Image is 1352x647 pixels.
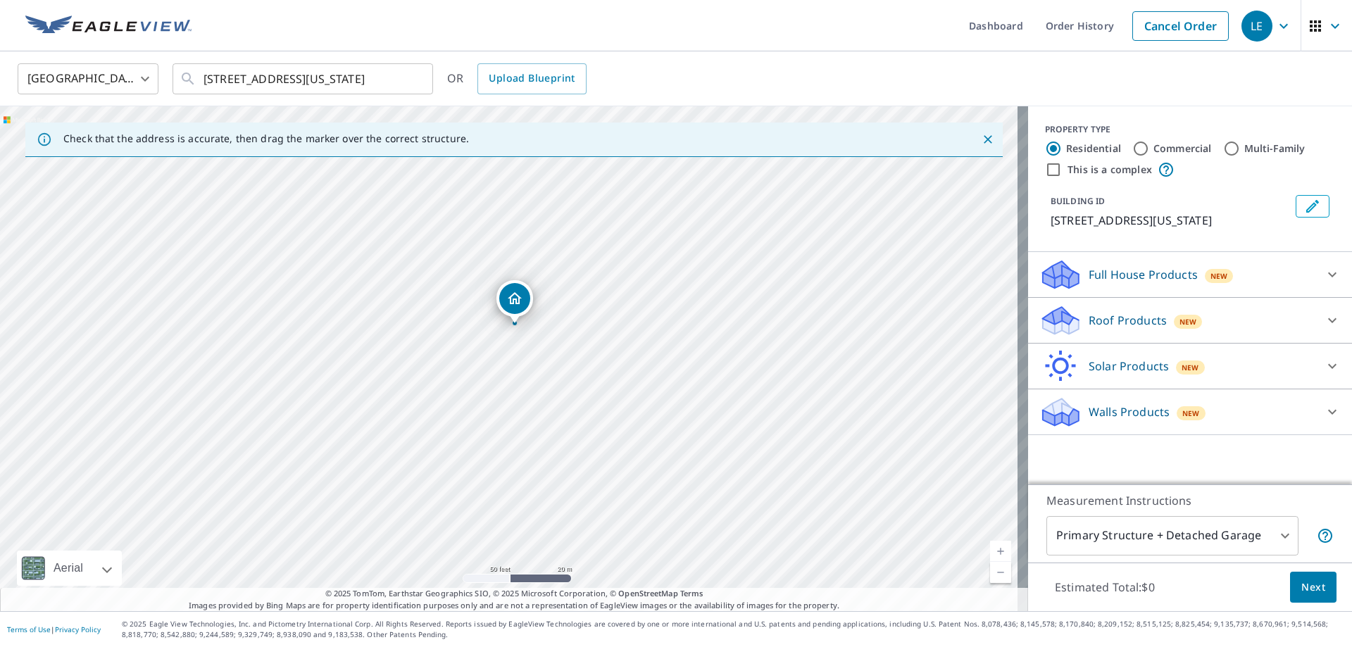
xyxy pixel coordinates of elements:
label: This is a complex [1068,163,1152,177]
p: Estimated Total: $0 [1044,572,1166,603]
p: Roof Products [1089,312,1167,329]
a: Current Level 19, Zoom In [990,541,1011,562]
div: LE [1241,11,1272,42]
p: Check that the address is accurate, then drag the marker over the correct structure. [63,132,469,145]
a: Privacy Policy [55,624,101,634]
label: Multi-Family [1244,142,1306,156]
input: Search by address or latitude-longitude [204,59,404,99]
a: Terms [680,588,703,598]
a: Cancel Order [1132,11,1229,41]
span: Next [1301,579,1325,596]
img: EV Logo [25,15,192,37]
p: Solar Products [1089,358,1169,375]
span: © 2025 TomTom, Earthstar Geographics SIO, © 2025 Microsoft Corporation, © [325,588,703,600]
div: Aerial [17,551,122,586]
div: Full House ProductsNew [1039,258,1341,291]
div: Solar ProductsNew [1039,349,1341,383]
a: Current Level 19, Zoom Out [990,562,1011,583]
div: Aerial [49,551,87,586]
a: Upload Blueprint [477,63,586,94]
div: OR [447,63,587,94]
div: Dropped pin, building 1, Residential property, 415 M St NW Washington, DC 20001 [496,280,533,324]
span: New [1179,316,1197,327]
p: Walls Products [1089,403,1170,420]
div: [GEOGRAPHIC_DATA] [18,59,158,99]
div: Walls ProductsNew [1039,395,1341,429]
a: OpenStreetMap [618,588,677,598]
p: [STREET_ADDRESS][US_STATE] [1051,212,1290,229]
label: Residential [1066,142,1121,156]
label: Commercial [1153,142,1212,156]
p: © 2025 Eagle View Technologies, Inc. and Pictometry International Corp. All Rights Reserved. Repo... [122,619,1345,640]
p: Measurement Instructions [1046,492,1334,509]
span: Upload Blueprint [489,70,575,87]
p: BUILDING ID [1051,195,1105,207]
p: | [7,625,101,634]
span: New [1182,362,1199,373]
button: Next [1290,572,1337,603]
span: New [1210,270,1228,282]
span: New [1182,408,1200,419]
a: Terms of Use [7,624,51,634]
p: Full House Products [1089,266,1198,283]
button: Edit building 1 [1296,195,1329,218]
button: Close [979,130,997,149]
div: PROPERTY TYPE [1045,123,1335,136]
div: Primary Structure + Detached Garage [1046,516,1298,555]
span: Your report will include the primary structure and a detached garage if one exists. [1317,527,1334,544]
div: Roof ProductsNew [1039,303,1341,337]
